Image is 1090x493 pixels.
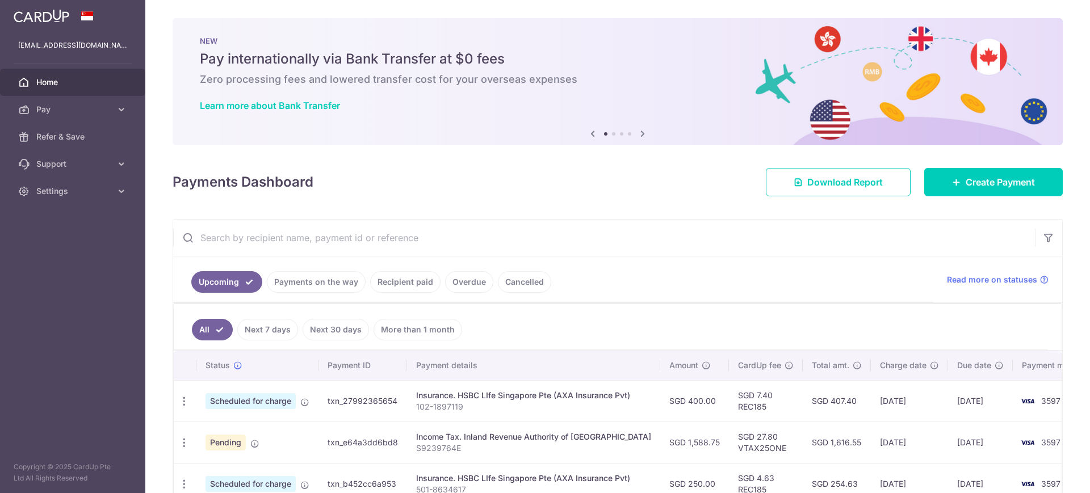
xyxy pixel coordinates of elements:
[173,172,313,192] h4: Payments Dashboard
[947,274,1049,285] a: Read more on statuses
[173,220,1035,256] input: Search by recipient name, payment id or reference
[192,319,233,340] a: All
[416,390,651,401] div: Insurance. HSBC LIfe Singapore Pte (AXA Insurance Pvt)
[267,271,366,293] a: Payments on the way
[1016,436,1039,449] img: Bank Card
[36,158,111,170] span: Support
[200,36,1035,45] p: NEW
[766,168,911,196] a: Download Report
[729,422,803,463] td: SGD 27.80 VTAX25ONE
[948,422,1013,463] td: [DATE]
[318,380,407,422] td: txn_27992365654
[36,186,111,197] span: Settings
[738,360,781,371] span: CardUp fee
[200,100,340,111] a: Learn more about Bank Transfer
[374,319,462,340] a: More than 1 month
[200,73,1035,86] h6: Zero processing fees and lowered transfer cost for your overseas expenses
[660,380,729,422] td: SGD 400.00
[416,443,651,454] p: S9239764E
[318,422,407,463] td: txn_e64a3dd6bd8
[957,360,991,371] span: Due date
[303,319,369,340] a: Next 30 days
[416,401,651,412] p: 102-1897119
[803,422,871,463] td: SGD 1,616.55
[237,319,298,340] a: Next 7 days
[803,380,871,422] td: SGD 407.40
[660,422,729,463] td: SGD 1,588.75
[36,104,111,115] span: Pay
[1041,437,1060,447] span: 3597
[14,9,69,23] img: CardUp
[206,476,296,492] span: Scheduled for charge
[948,380,1013,422] td: [DATE]
[173,18,1063,145] img: Bank transfer banner
[445,271,493,293] a: Overdue
[947,274,1037,285] span: Read more on statuses
[36,131,111,142] span: Refer & Save
[206,435,246,450] span: Pending
[370,271,441,293] a: Recipient paid
[191,271,262,293] a: Upcoming
[407,351,660,380] th: Payment details
[871,422,948,463] td: [DATE]
[318,351,407,380] th: Payment ID
[1017,459,1079,487] iframe: Opens a widget where you can find more information
[200,50,1035,68] h5: Pay internationally via Bank Transfer at $0 fees
[416,473,651,484] div: Insurance. HSBC LIfe Singapore Pte (AXA Insurance Pvt)
[18,40,127,51] p: [EMAIL_ADDRESS][DOMAIN_NAME]
[416,431,651,443] div: Income Tax. Inland Revenue Authority of [GEOGRAPHIC_DATA]
[871,380,948,422] td: [DATE]
[1041,396,1060,406] span: 3597
[812,360,849,371] span: Total amt.
[880,360,927,371] span: Charge date
[36,77,111,88] span: Home
[924,168,1063,196] a: Create Payment
[729,380,803,422] td: SGD 7.40 REC185
[669,360,698,371] span: Amount
[1016,477,1039,491] img: Bank Card
[498,271,551,293] a: Cancelled
[966,175,1035,189] span: Create Payment
[807,175,883,189] span: Download Report
[206,360,230,371] span: Status
[206,393,296,409] span: Scheduled for charge
[1016,394,1039,408] img: Bank Card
